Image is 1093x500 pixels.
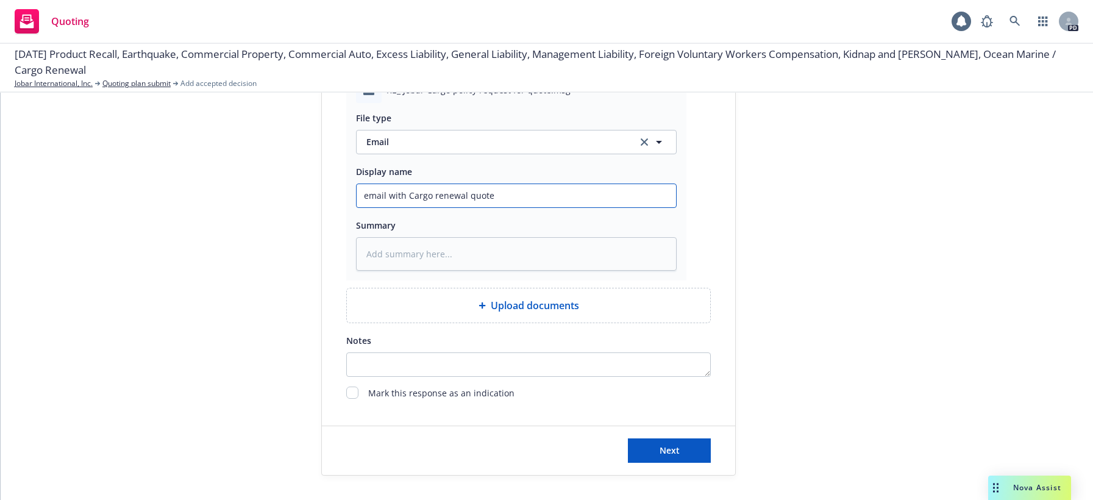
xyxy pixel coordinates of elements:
a: Quoting [10,4,94,38]
div: Upload documents [346,288,711,323]
span: [DATE] Product Recall, Earthquake, Commercial Property, Commercial Auto, Excess Liability, Genera... [15,46,1078,79]
span: Notes [346,335,371,346]
a: Report a Bug [975,9,999,34]
span: Next [660,445,680,456]
a: Switch app [1031,9,1055,34]
a: clear selection [637,135,652,149]
span: Nova Assist [1013,482,1061,493]
button: Emailclear selection [356,130,677,154]
span: Quoting [51,16,89,26]
button: Next [628,438,711,463]
a: Search [1003,9,1027,34]
a: Jobar International, Inc. [15,78,93,89]
input: Add display name here... [357,184,676,207]
span: File type [356,112,391,124]
span: Upload documents [491,298,579,313]
span: Add accepted decision [180,78,257,89]
span: Mark this response as an indication [368,387,514,401]
span: Summary [356,220,396,231]
span: Email [366,135,623,148]
div: Drag to move [988,476,1003,500]
span: Display name [356,166,412,177]
button: Nova Assist [988,476,1071,500]
a: Quoting plan submit [102,78,171,89]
